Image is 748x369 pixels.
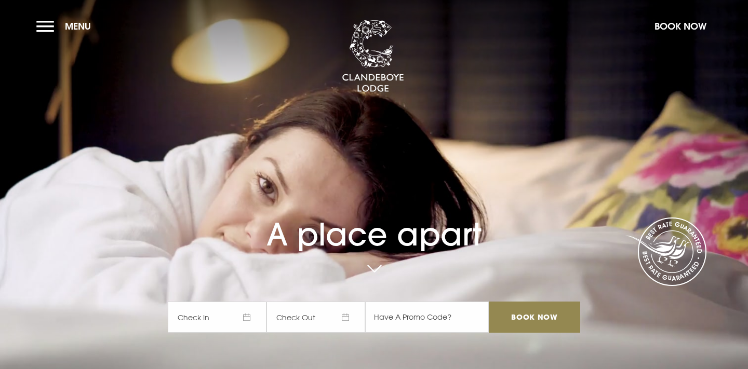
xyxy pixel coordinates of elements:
[365,302,489,333] input: Have A Promo Code?
[649,15,712,37] button: Book Now
[168,193,580,253] h1: A place apart
[168,302,266,333] span: Check In
[65,20,91,32] span: Menu
[266,302,365,333] span: Check Out
[36,15,96,37] button: Menu
[342,20,404,93] img: Clandeboye Lodge
[489,302,580,333] input: Book Now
